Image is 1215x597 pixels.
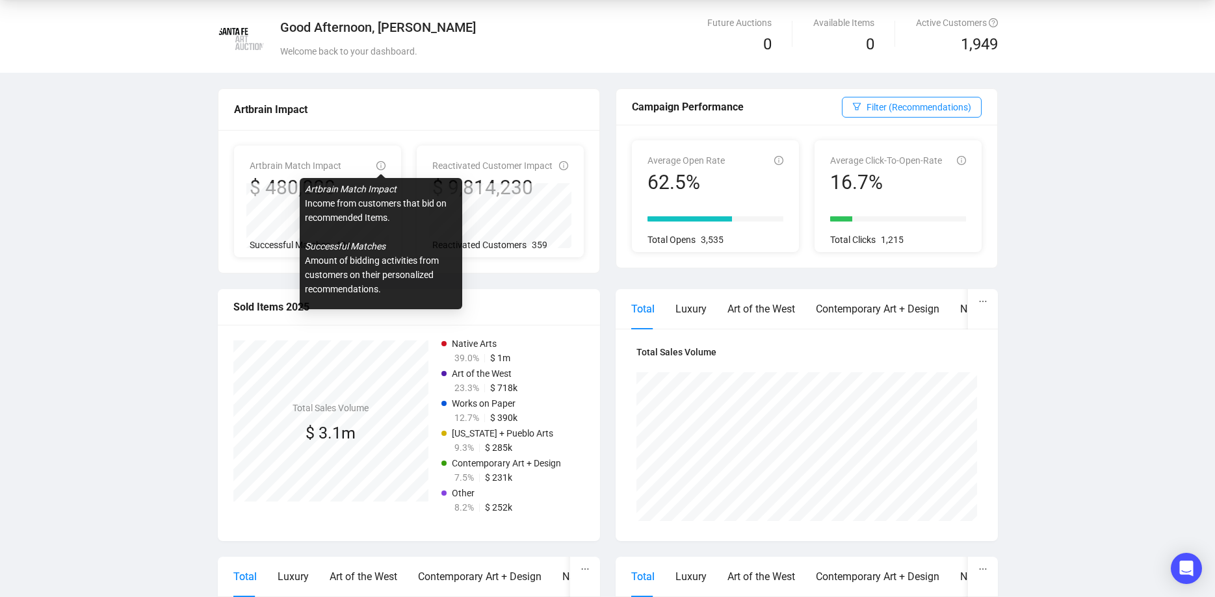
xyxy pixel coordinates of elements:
div: Sold Items 2025 [233,299,584,315]
span: Average Open Rate [647,155,725,166]
div: Total [631,568,655,585]
span: Native Arts [452,338,497,349]
span: 0 [866,35,874,53]
button: ellipsis [968,557,998,581]
div: Campaign Performance [632,99,842,115]
span: 3,535 [701,235,724,245]
span: question-circle [989,18,998,27]
span: $ 390k [490,413,517,423]
button: ellipsis [570,557,600,581]
div: Artbrain Impact [234,101,584,118]
span: Average Click-To-Open-Rate [830,155,942,166]
span: Works on Paper [452,398,516,409]
span: Reactivated Customer Impact [432,160,553,171]
div: 16.7% [830,170,942,195]
span: 12.7% [454,413,479,423]
div: Available Items [813,16,874,30]
span: 359 [532,240,547,250]
span: Art of the West [452,368,512,379]
span: 7.5% [454,472,474,483]
div: Good Afternoon, [PERSON_NAME] [280,18,735,36]
div: $ 9,814,230 [432,175,553,200]
div: Art of the West [727,568,795,585]
div: Welcome back to your dashboard. [280,44,735,58]
p: Income from customers that bid on recommended Items. Amount of bidding activities from customers ... [305,182,457,296]
div: Luxury [278,568,309,585]
div: Total [631,301,655,317]
span: $ 718k [490,383,517,393]
img: ee17b18a51f7-SFAA_Logo_trans.png [218,16,264,62]
div: Contemporary Art + Design [816,568,939,585]
span: Total Clicks [830,235,876,245]
span: filter [852,102,861,111]
div: 62.5% [647,170,725,195]
div: Luxury [675,568,707,585]
i: Artbrain Match Impact [305,184,397,194]
span: Successful Matches [250,240,330,250]
span: info-circle [559,161,568,170]
span: ellipsis [978,565,987,574]
div: Native Arts [960,301,1010,317]
button: Filter (Recommendations) [842,97,982,118]
span: 39.0% [454,353,479,363]
div: Contemporary Art + Design [418,568,542,585]
div: Contemporary Art + Design [816,301,939,317]
span: Total Opens [647,235,696,245]
span: Reactivated Customers [432,240,527,250]
span: 23.3% [454,383,479,393]
span: $ 1m [490,353,510,363]
span: Artbrain Match Impact [250,160,341,171]
span: $ 285k [485,442,512,453]
span: 1,949 [961,32,998,57]
span: ellipsis [978,297,987,306]
span: Filter (Recommendations) [867,100,971,114]
span: Active Customers [916,18,998,28]
div: $ 480,000 [250,175,341,200]
span: 1,215 [881,235,904,245]
div: Total [233,568,257,585]
span: info-circle [774,156,783,165]
span: info-circle [957,156,966,165]
span: [US_STATE] + Pueblo Arts [452,428,553,438]
div: Native Arts [960,568,1010,585]
span: info-circle [376,161,385,170]
button: ellipsis [968,289,998,314]
div: Luxury [675,301,707,317]
span: Contemporary Art + Design [452,458,561,468]
h4: Total Sales Volume [293,401,369,415]
div: Art of the West [727,301,795,317]
div: Future Auctions [707,16,772,30]
span: Other [452,488,475,498]
div: Open Intercom Messenger [1171,553,1202,584]
div: Art of the West [330,568,397,585]
span: ellipsis [581,565,590,574]
div: Native Arts [562,568,612,585]
span: 0 [763,35,772,53]
span: $ 3.1m [306,424,356,442]
span: $ 231k [485,472,512,483]
span: $ 252k [485,502,512,513]
span: 9.3% [454,442,474,453]
i: Successful Matches [305,241,385,251]
span: 8.2% [454,502,474,513]
h4: Total Sales Volume [636,345,977,359]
